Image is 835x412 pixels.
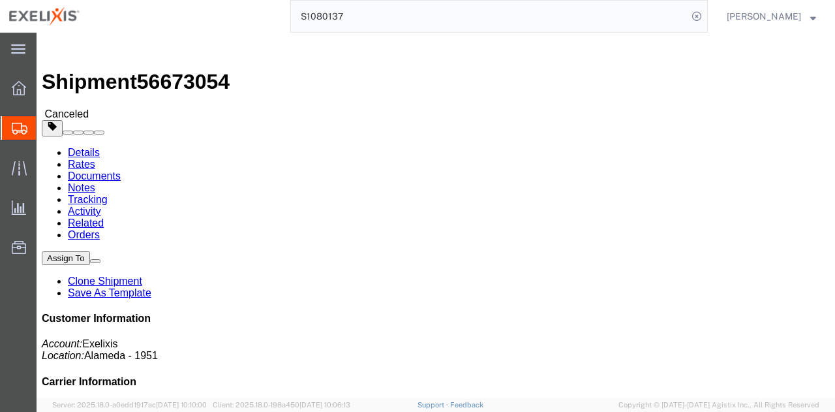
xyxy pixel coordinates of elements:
span: [DATE] 10:10:00 [156,401,207,409]
span: Client: 2025.18.0-198a450 [213,401,350,409]
span: Server: 2025.18.0-a0edd1917ac [52,401,207,409]
button: [PERSON_NAME] [726,8,817,24]
a: Feedback [450,401,483,409]
iframe: FS Legacy Container [37,33,835,398]
span: Copyright © [DATE]-[DATE] Agistix Inc., All Rights Reserved [618,400,819,411]
input: Search for shipment number, reference number [291,1,688,32]
span: Fred Eisenman [727,9,801,24]
span: [DATE] 10:06:13 [299,401,350,409]
img: logo [9,7,80,26]
a: Support [417,401,450,409]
